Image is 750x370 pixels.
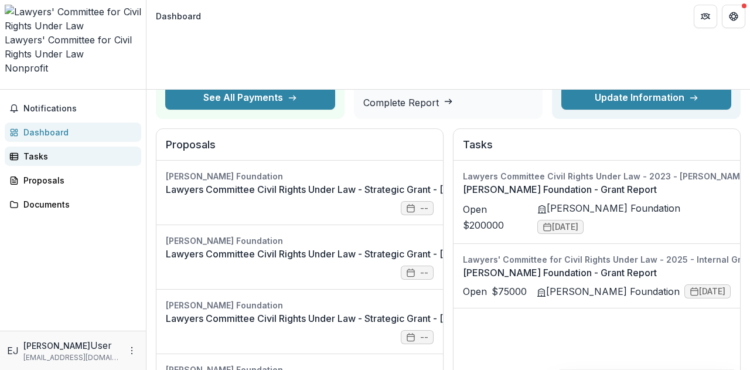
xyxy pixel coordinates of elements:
button: Get Help [722,5,745,28]
div: Documents [23,198,132,211]
a: Update Information [561,86,731,110]
button: More [125,344,139,358]
button: Notifications [5,99,141,118]
div: Lawyers' Committee for Civil Rights Under Law [5,33,141,61]
p: User [90,338,112,352]
div: Tasks [23,150,132,162]
span: Notifications [23,104,137,114]
div: Proposals [23,174,132,186]
a: Documents [5,195,141,214]
a: Lawyers Committee Civil Rights Under Law - Strategic Grant - [DATE] [166,182,471,196]
div: Dashboard [23,126,132,138]
nav: breadcrumb [151,8,206,25]
h2: Proposals [166,138,434,161]
a: Proposals [5,171,141,190]
span: Nonprofit [5,62,48,74]
h2: Tasks [463,138,731,161]
div: Emma Jones [7,344,19,358]
img: Lawyers' Committee for Civil Rights Under Law [5,5,141,33]
button: Partners [694,5,717,28]
a: Tasks [5,147,141,166]
div: Dashboard [156,10,201,22]
a: Lawyers Committee Civil Rights Under Law - Strategic Grant - [DATE] [166,311,471,325]
button: See All Payments [165,86,335,110]
p: [EMAIL_ADDRESS][DOMAIN_NAME] [23,352,120,363]
a: Dashboard [5,123,141,142]
a: Lawyers Committee Civil Rights Under Law - Strategic Grant - [DATE] [166,247,471,261]
p: [PERSON_NAME] [23,340,90,352]
a: Complete Report [363,97,453,108]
